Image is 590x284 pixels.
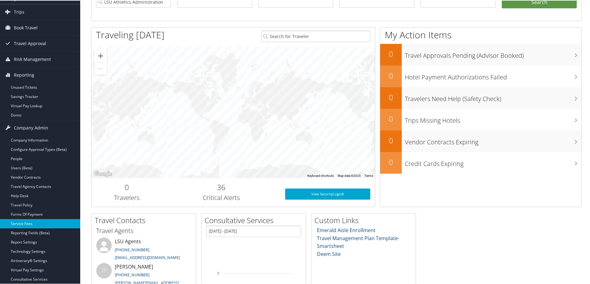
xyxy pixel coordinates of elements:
[380,87,581,108] a: 0Travelers Need Help (Safety Check)
[94,62,107,74] button: Zoom out
[405,48,581,59] h3: Travel Approvals Pending (Advisor Booked)
[167,181,276,192] h2: 36
[14,67,34,82] span: Reporting
[317,226,376,233] a: Emerald Aisle Enrollment
[14,4,24,19] span: Trips
[95,214,196,225] h2: Travel Contacts
[317,234,399,249] a: Travel Management Plan Template- Smartsheet
[405,91,581,103] h3: Travelers Need Help (Safety Check)
[14,120,48,135] span: Company Admin
[405,69,581,81] h3: Hotel Payment Authorizations Failed
[317,250,341,257] a: Deem Site
[380,135,402,145] h2: 0
[14,51,51,66] span: Risk Management
[96,226,191,235] h3: Travel Agents
[93,169,113,177] a: Open this area in Google Maps (opens a new window)
[14,35,46,51] span: Travel Approval
[380,70,402,80] h2: 0
[115,271,149,277] a: [PHONE_NUMBER]
[380,43,581,65] a: 0Travel Approvals Pending (Advisor Booked)
[364,173,373,177] a: Terms (opens in new tab)
[96,193,158,201] h3: Travelers
[261,30,370,41] input: Search for Traveler
[96,181,158,192] h2: 0
[380,113,402,124] h2: 0
[285,188,370,199] a: View SecurityLogic®
[96,28,164,41] h1: Traveling [DATE]
[380,48,402,59] h2: 0
[93,237,194,262] li: LSU Agents
[307,173,334,177] button: Keyboard shortcuts
[94,49,107,61] button: Zoom in
[380,91,402,102] h2: 0
[314,214,416,225] h2: Custom Links
[380,130,581,151] a: 0Vendor Contracts Expiring
[380,108,581,130] a: 0Trips Missing Hotels
[380,28,581,41] h1: My Action Items
[96,262,112,278] div: TP
[205,214,306,225] h2: Consultative Services
[380,65,581,87] a: 0Hotel Payment Authorizations Failed
[115,246,149,252] a: [PHONE_NUMBER]
[115,254,180,260] a: [EMAIL_ADDRESS][DOMAIN_NAME]
[405,112,581,124] h3: Trips Missing Hotels
[338,173,361,177] span: Map data ©2025
[380,156,402,167] h2: 0
[167,193,276,201] h3: Critical Alerts
[405,156,581,167] h3: Credit Cards Expiring
[217,271,219,274] tspan: 0
[380,151,581,173] a: 0Credit Cards Expiring
[14,19,38,35] span: Book Travel
[405,134,581,146] h3: Vendor Contracts Expiring
[93,169,113,177] img: Google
